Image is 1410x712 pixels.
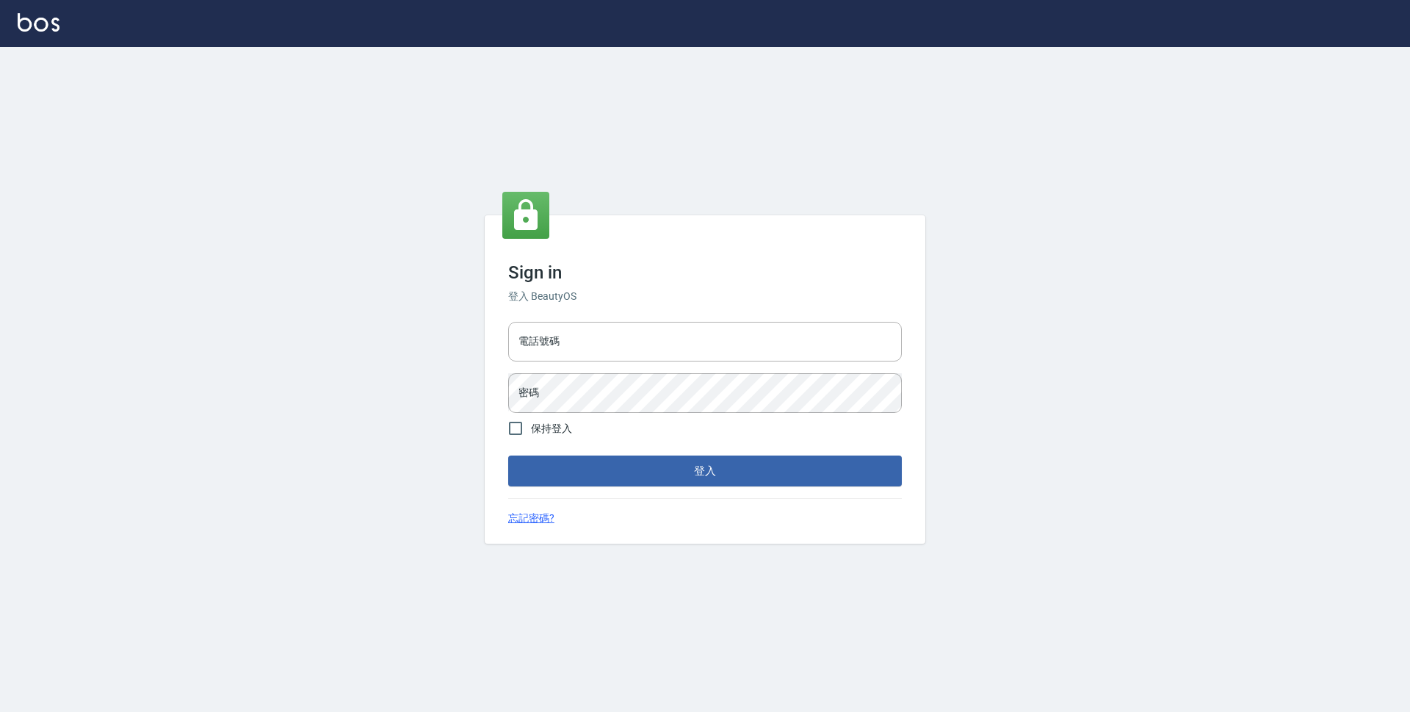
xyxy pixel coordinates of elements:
img: Logo [18,13,59,32]
span: 保持登入 [531,421,572,436]
button: 登入 [508,456,902,486]
h3: Sign in [508,262,902,283]
h6: 登入 BeautyOS [508,289,902,304]
a: 忘記密碼? [508,511,554,526]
